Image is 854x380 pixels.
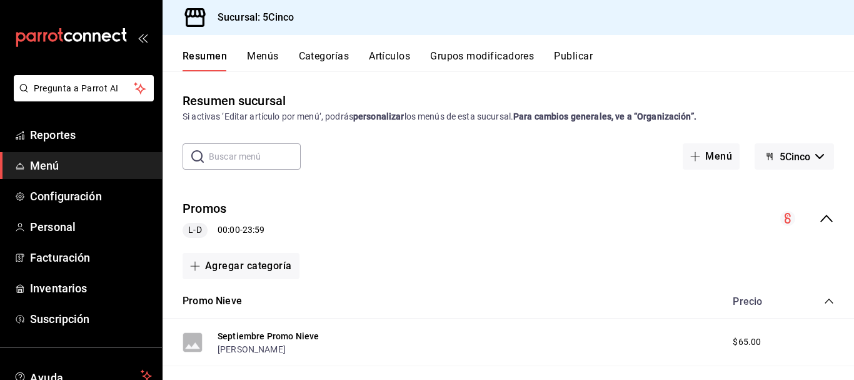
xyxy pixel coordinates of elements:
button: Categorías [299,50,349,71]
button: Menú [683,143,740,170]
span: $65.00 [733,336,761,349]
span: Configuración [30,188,152,205]
div: 00:00 - 23:59 [183,223,264,238]
button: open_drawer_menu [138,33,148,43]
button: Pregunta a Parrot AI [14,75,154,101]
span: Inventarios [30,280,152,297]
span: Suscripción [30,311,152,327]
button: Promos [183,200,226,218]
button: Menús [247,50,278,71]
button: Resumen [183,50,227,71]
button: Grupos modificadores [430,50,534,71]
h3: Sucursal: 5Cinco [208,10,294,25]
button: collapse-category-row [824,296,834,306]
span: Reportes [30,126,152,143]
button: Publicar [554,50,593,71]
strong: Para cambios generales, ve a “Organización”. [513,111,696,121]
button: [PERSON_NAME] [218,343,286,356]
span: Personal [30,218,152,235]
button: 5Cinco [755,143,834,170]
div: collapse-menu-row [163,190,854,248]
button: Promo Nieve [183,294,242,309]
span: L-D [183,223,206,237]
div: Si activas ‘Editar artículo por menú’, podrás los menús de esta sucursal. [183,110,834,123]
input: Buscar menú [209,144,301,169]
div: Precio [720,295,800,307]
div: Resumen sucursal [183,91,286,110]
a: Pregunta a Parrot AI [9,91,154,104]
div: navigation tabs [183,50,854,71]
span: Pregunta a Parrot AI [34,82,134,95]
span: Facturación [30,249,152,266]
span: 5Cinco [780,151,810,163]
button: Septiembre Promo Nieve [218,330,319,342]
strong: personalizar [353,111,404,121]
span: Menú [30,157,152,174]
button: Agregar categoría [183,253,299,279]
button: Artículos [369,50,410,71]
